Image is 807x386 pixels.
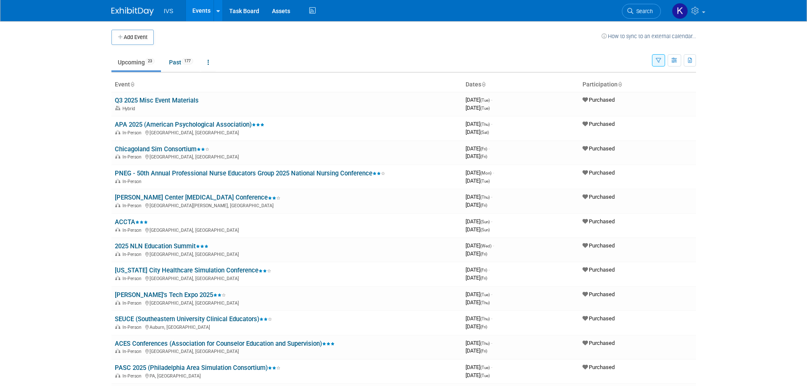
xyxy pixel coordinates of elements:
[466,153,487,159] span: [DATE]
[115,169,385,177] a: PNEG - 50th Annual Professional Nurse Educators Group 2025 National Nursing Conference
[115,202,459,208] div: [GEOGRAPHIC_DATA][PERSON_NAME], [GEOGRAPHIC_DATA]
[115,252,120,256] img: In-Person Event
[115,349,120,353] img: In-Person Event
[122,130,144,136] span: In-Person
[633,8,653,14] span: Search
[582,315,615,322] span: Purchased
[122,228,144,233] span: In-Person
[115,372,459,379] div: PA, [GEOGRAPHIC_DATA]
[480,171,491,175] span: (Mon)
[122,349,144,354] span: In-Person
[466,121,492,127] span: [DATE]
[163,54,200,70] a: Past177
[122,179,144,184] span: In-Person
[466,145,490,152] span: [DATE]
[122,106,138,111] span: Hybrid
[122,203,144,208] span: In-Person
[111,30,154,45] button: Add Event
[491,364,492,370] span: -
[115,106,120,110] img: Hybrid Event
[111,78,462,92] th: Event
[480,219,490,224] span: (Sun)
[115,153,459,160] div: [GEOGRAPHIC_DATA], [GEOGRAPHIC_DATA]
[491,315,492,322] span: -
[122,252,144,257] span: In-Person
[466,218,492,225] span: [DATE]
[115,250,459,257] div: [GEOGRAPHIC_DATA], [GEOGRAPHIC_DATA]
[466,315,492,322] span: [DATE]
[480,203,487,208] span: (Fri)
[115,121,264,128] a: APA 2025 (American Psychological Association)
[115,325,120,329] img: In-Person Event
[115,276,120,280] img: In-Person Event
[466,340,492,346] span: [DATE]
[582,97,615,103] span: Purchased
[466,169,494,176] span: [DATE]
[480,341,490,346] span: (Thu)
[122,154,144,160] span: In-Person
[582,291,615,297] span: Purchased
[493,242,494,249] span: -
[466,202,487,208] span: [DATE]
[488,145,490,152] span: -
[466,242,494,249] span: [DATE]
[122,325,144,330] span: In-Person
[164,8,174,14] span: IVS
[115,194,280,201] a: [PERSON_NAME] Center [MEDICAL_DATA] Conference
[491,218,492,225] span: -
[493,169,494,176] span: -
[582,145,615,152] span: Purchased
[466,267,490,273] span: [DATE]
[480,122,490,127] span: (Thu)
[466,129,489,135] span: [DATE]
[111,7,154,16] img: ExhibitDay
[466,178,490,184] span: [DATE]
[115,267,271,274] a: [US_STATE] City Healthcare Simulation Conference
[582,169,615,176] span: Purchased
[480,228,490,232] span: (Sun)
[115,228,120,232] img: In-Person Event
[466,372,490,378] span: [DATE]
[122,276,144,281] span: In-Person
[491,194,492,200] span: -
[582,267,615,273] span: Purchased
[481,81,485,88] a: Sort by Start Date
[466,299,490,305] span: [DATE]
[582,340,615,346] span: Purchased
[466,323,487,330] span: [DATE]
[122,300,144,306] span: In-Person
[672,3,688,19] img: Karl Fauerbach
[466,105,490,111] span: [DATE]
[115,203,120,207] img: In-Person Event
[115,275,459,281] div: [GEOGRAPHIC_DATA], [GEOGRAPHIC_DATA]
[480,252,487,256] span: (Fri)
[466,194,492,200] span: [DATE]
[480,276,487,280] span: (Fri)
[582,194,615,200] span: Purchased
[480,179,490,183] span: (Tue)
[466,347,487,354] span: [DATE]
[491,340,492,346] span: -
[480,147,487,151] span: (Fri)
[115,300,120,305] img: In-Person Event
[466,226,490,233] span: [DATE]
[115,299,459,306] div: [GEOGRAPHIC_DATA], [GEOGRAPHIC_DATA]
[115,323,459,330] div: Auburn, [GEOGRAPHIC_DATA]
[480,325,487,329] span: (Fri)
[480,268,487,272] span: (Fri)
[466,250,487,257] span: [DATE]
[130,81,134,88] a: Sort by Event Name
[462,78,579,92] th: Dates
[618,81,622,88] a: Sort by Participation Type
[115,373,120,378] img: In-Person Event
[115,154,120,158] img: In-Person Event
[480,317,490,321] span: (Thu)
[480,292,490,297] span: (Tue)
[491,121,492,127] span: -
[480,195,490,200] span: (Thu)
[115,218,148,226] a: ACCTA
[466,364,492,370] span: [DATE]
[582,242,615,249] span: Purchased
[115,347,459,354] div: [GEOGRAPHIC_DATA], [GEOGRAPHIC_DATA]
[115,226,459,233] div: [GEOGRAPHIC_DATA], [GEOGRAPHIC_DATA]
